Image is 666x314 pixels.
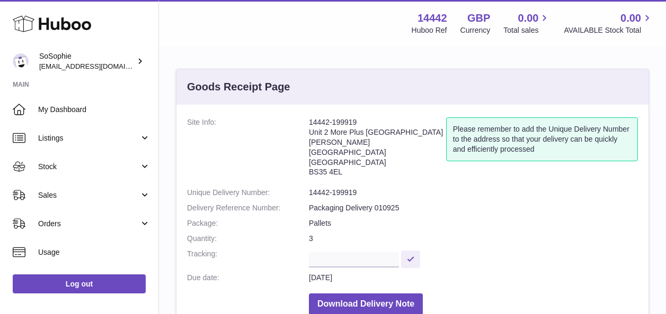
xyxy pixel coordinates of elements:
dt: Quantity: [187,234,309,244]
span: Usage [38,247,150,257]
a: Log out [13,274,146,293]
dt: Tracking: [187,249,309,267]
div: Huboo Ref [412,25,447,35]
dd: Packaging Delivery 010925 [309,203,638,213]
dd: [DATE] [309,273,638,283]
div: SoSophie [39,51,135,71]
dd: 14442-199919 [309,188,638,198]
span: My Dashboard [38,105,150,115]
address: 14442-199919 Unit 2 More Plus [GEOGRAPHIC_DATA] [PERSON_NAME][GEOGRAPHIC_DATA] [GEOGRAPHIC_DATA] ... [309,117,446,182]
img: internalAdmin-14442@internal.huboo.com [13,53,29,69]
span: 0.00 [518,11,539,25]
span: Stock [38,162,139,172]
span: AVAILABLE Stock Total [564,25,653,35]
span: Listings [38,133,139,143]
div: Please remember to add the Unique Delivery Number to the address so that your delivery can be qui... [446,117,638,161]
dt: Due date: [187,273,309,283]
div: Currency [460,25,491,35]
strong: GBP [467,11,490,25]
dd: Pallets [309,218,638,228]
dt: Delivery Reference Number: [187,203,309,213]
a: 0.00 Total sales [503,11,550,35]
dt: Package: [187,218,309,228]
span: Orders [38,219,139,229]
strong: 14442 [418,11,447,25]
span: Sales [38,190,139,200]
dt: Site Info: [187,117,309,182]
span: Total sales [503,25,550,35]
h3: Goods Receipt Page [187,80,290,94]
dt: Unique Delivery Number: [187,188,309,198]
dd: 3 [309,234,638,244]
span: [EMAIL_ADDRESS][DOMAIN_NAME] [39,62,156,70]
span: 0.00 [620,11,641,25]
a: 0.00 AVAILABLE Stock Total [564,11,653,35]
